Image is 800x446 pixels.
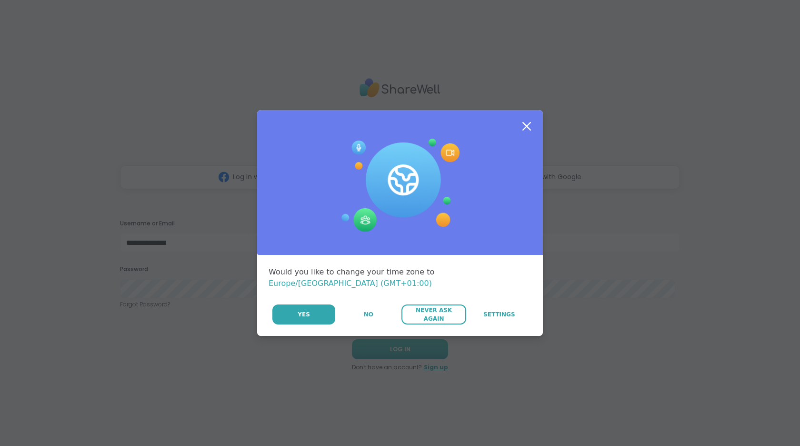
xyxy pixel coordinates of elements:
span: Settings [483,310,515,319]
button: Yes [272,304,335,324]
img: Session Experience [340,139,460,232]
span: Europe/[GEOGRAPHIC_DATA] (GMT+01:00) [269,279,432,288]
div: Would you like to change your time zone to [269,266,531,289]
button: No [336,304,400,324]
span: No [364,310,373,319]
button: Never Ask Again [401,304,466,324]
a: Settings [467,304,531,324]
span: Yes [298,310,310,319]
span: Never Ask Again [406,306,461,323]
